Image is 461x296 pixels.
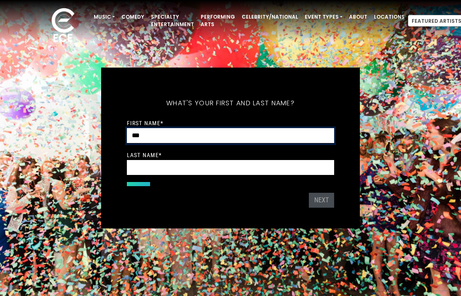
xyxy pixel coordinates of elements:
img: ece_new_logo_whitev2-1.png [42,6,84,46]
a: Performing Arts [197,10,238,32]
label: First Name [127,119,163,127]
label: Last Name [127,151,162,159]
a: Locations [371,10,408,24]
h5: What's your first and last name? [127,88,334,118]
a: Music [90,10,118,24]
a: Celebrity/National [238,10,301,24]
a: Specialty Entertainment [148,10,197,32]
a: Comedy [118,10,148,24]
a: About [346,10,371,24]
a: Event Types [301,10,346,24]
